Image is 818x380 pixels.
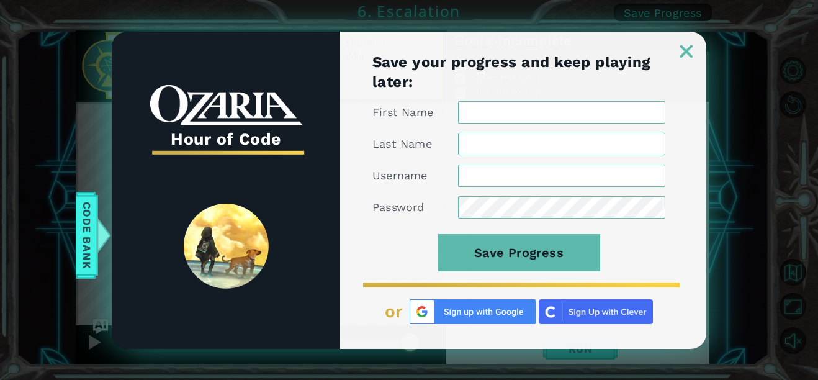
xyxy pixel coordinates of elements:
[680,45,693,58] img: ExitButton_Dusk.png
[372,168,428,183] label: Username
[184,204,269,289] img: SpiritLandReveal.png
[385,302,403,322] span: or
[372,52,665,92] h1: Save your progress and keep playing later:
[372,105,433,120] label: First Name
[150,85,302,125] img: whiteOzariaWordmark.png
[410,299,536,324] img: Google%20Sign%20Up.png
[150,125,302,153] h3: Hour of Code
[539,299,653,324] img: clever_sso_button@2x.png
[372,200,425,215] label: Password
[77,197,97,273] span: Code Bank
[438,234,600,271] button: Save Progress
[372,137,432,152] label: Last Name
